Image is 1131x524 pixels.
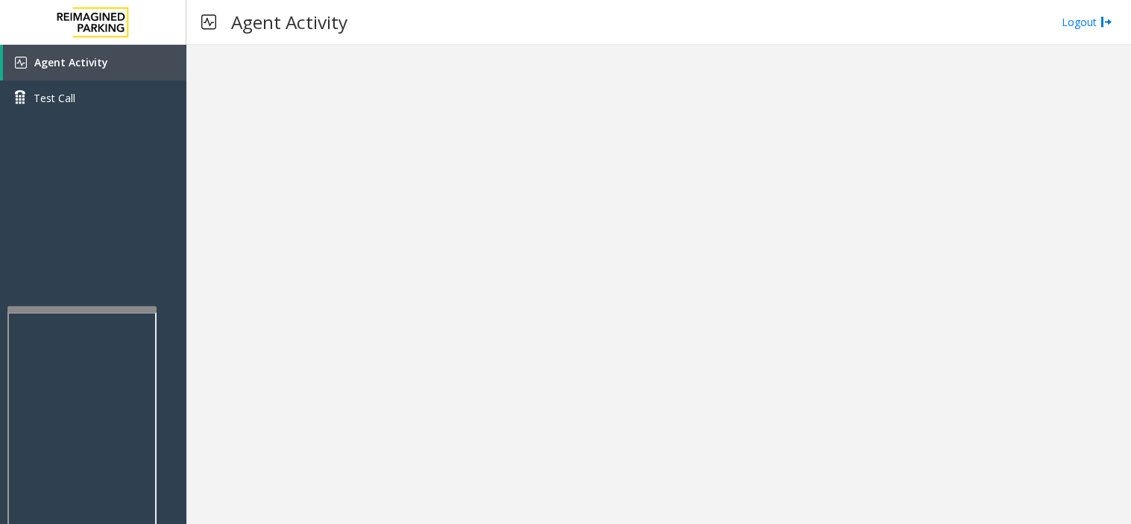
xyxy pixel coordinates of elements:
span: Test Call [34,90,75,106]
img: pageIcon [201,4,216,40]
a: Agent Activity [3,45,186,81]
a: Logout [1062,14,1112,30]
img: 'icon' [15,57,27,69]
h3: Agent Activity [224,4,355,40]
img: logout [1100,14,1112,30]
span: Agent Activity [34,55,108,69]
